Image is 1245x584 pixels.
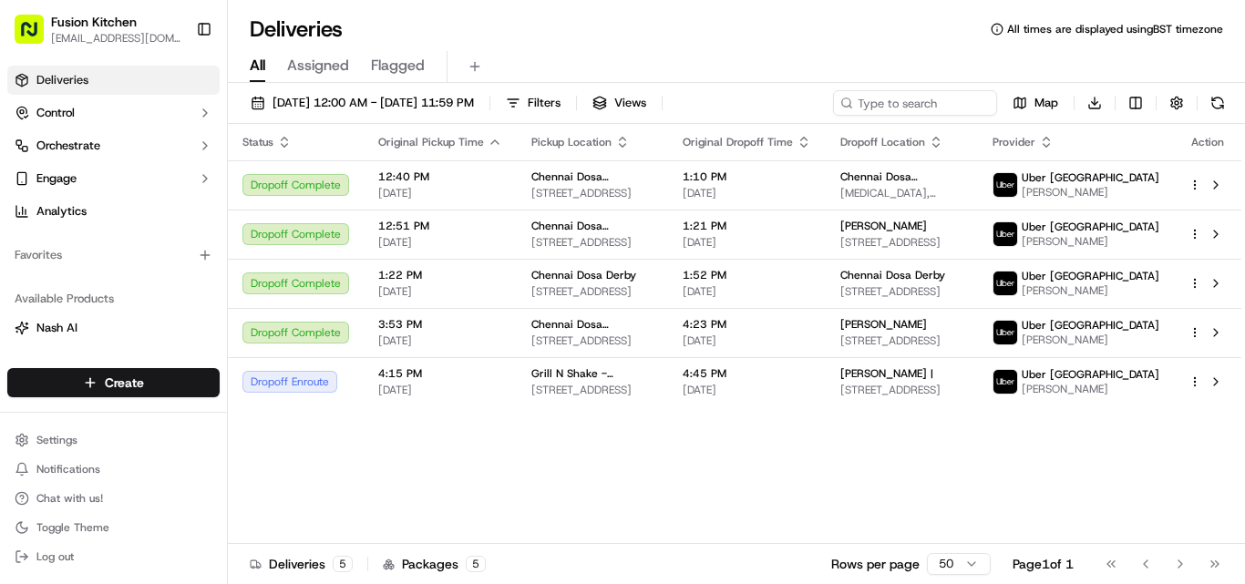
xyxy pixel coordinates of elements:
span: Create [105,374,144,392]
span: Nash AI [36,320,77,336]
button: Map [1004,90,1066,116]
span: [DATE] [683,284,811,299]
span: Engage [36,170,77,187]
h1: Deliveries [250,15,343,44]
span: [PERSON_NAME] [1022,234,1159,249]
span: [STREET_ADDRESS] [531,333,653,348]
div: Deliveries [250,555,353,573]
span: Toggle Theme [36,520,109,535]
button: [DATE] 12:00 AM - [DATE] 11:59 PM [242,90,482,116]
span: All [250,55,265,77]
span: Map [1034,95,1058,111]
span: Flagged [371,55,425,77]
span: Status [242,135,273,149]
span: [DATE] [378,235,502,250]
button: Toggle Theme [7,515,220,540]
span: Fleet [36,353,63,369]
span: Original Pickup Time [378,135,484,149]
div: 5 [333,556,353,572]
span: [STREET_ADDRESS] [531,186,653,200]
div: Page 1 of 1 [1013,555,1074,573]
span: [DATE] [683,186,811,200]
p: Rows per page [831,555,920,573]
span: Settings [36,433,77,447]
span: [MEDICAL_DATA], [STREET_ADDRESS] [840,186,963,200]
input: Type to search [833,90,997,116]
span: 4:45 PM [683,366,811,381]
span: [PERSON_NAME] [840,219,927,233]
span: 1:21 PM [683,219,811,233]
button: Control [7,98,220,128]
span: [EMAIL_ADDRESS][DOMAIN_NAME] [51,31,181,46]
div: Action [1188,135,1227,149]
a: Fleet [15,353,212,369]
button: Engage [7,164,220,193]
span: Orchestrate [36,138,100,154]
a: Analytics [7,197,220,226]
span: 12:40 PM [378,169,502,184]
span: Provider [993,135,1035,149]
span: Assigned [287,55,349,77]
span: Control [36,105,75,121]
span: [DATE] [378,383,502,397]
button: Log out [7,544,220,569]
span: [DATE] 12:00 AM - [DATE] 11:59 PM [273,95,474,111]
span: Deliveries [36,72,88,88]
span: Filters [528,95,561,111]
span: [PERSON_NAME] [1022,333,1159,347]
div: Favorites [7,241,220,270]
button: Create [7,368,220,397]
span: Original Dropoff Time [683,135,793,149]
span: [DATE] [378,186,502,200]
a: Deliveries [7,66,220,95]
span: [STREET_ADDRESS] [840,235,963,250]
div: Packages [383,555,486,573]
button: Chat with us! [7,486,220,511]
span: [STREET_ADDRESS] [531,235,653,250]
button: Notifications [7,456,220,482]
span: [STREET_ADDRESS] [531,284,653,299]
span: [PERSON_NAME] | [840,366,933,381]
img: uber-new-logo.jpeg [993,321,1017,344]
span: Chat with us! [36,491,103,506]
span: Views [614,95,646,111]
span: Dropoff Location [840,135,925,149]
span: All times are displayed using BST timezone [1007,22,1223,36]
button: Fleet [7,346,220,375]
span: [PERSON_NAME] [1022,382,1159,396]
button: Nash AI [7,313,220,343]
span: 4:15 PM [378,366,502,381]
span: Notifications [36,462,100,476]
a: Nash AI [15,320,212,336]
button: Orchestrate [7,131,220,160]
span: 1:22 PM [378,268,502,282]
img: uber-new-logo.jpeg [993,272,1017,295]
span: Chennai Dosa [GEOGRAPHIC_DATA] [531,169,653,184]
span: [STREET_ADDRESS] [840,333,963,348]
span: 3:53 PM [378,317,502,332]
span: [PERSON_NAME] [840,317,927,332]
div: 5 [466,556,486,572]
button: Fusion Kitchen [51,13,137,31]
span: Uber [GEOGRAPHIC_DATA] [1022,220,1159,234]
span: [DATE] [683,333,811,348]
span: [DATE] [683,235,811,250]
button: Refresh [1205,90,1230,116]
button: Fusion Kitchen[EMAIL_ADDRESS][DOMAIN_NAME] [7,7,189,51]
span: Chennai Dosa Derby [840,268,945,282]
span: Uber [GEOGRAPHIC_DATA] [1022,269,1159,283]
span: Log out [36,549,74,564]
span: Uber [GEOGRAPHIC_DATA] [1022,170,1159,185]
img: uber-new-logo.jpeg [993,222,1017,246]
span: [STREET_ADDRESS] [531,383,653,397]
img: uber-new-logo.jpeg [993,173,1017,197]
span: Chennai Dosa [GEOGRAPHIC_DATA] [531,317,653,332]
span: Chennai Dosa Derby [531,268,636,282]
span: Analytics [36,203,87,220]
span: 12:51 PM [378,219,502,233]
span: Grill N Shake - [GEOGRAPHIC_DATA] [531,366,653,381]
div: Available Products [7,284,220,313]
span: [STREET_ADDRESS] [840,383,963,397]
img: uber-new-logo.jpeg [993,370,1017,394]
